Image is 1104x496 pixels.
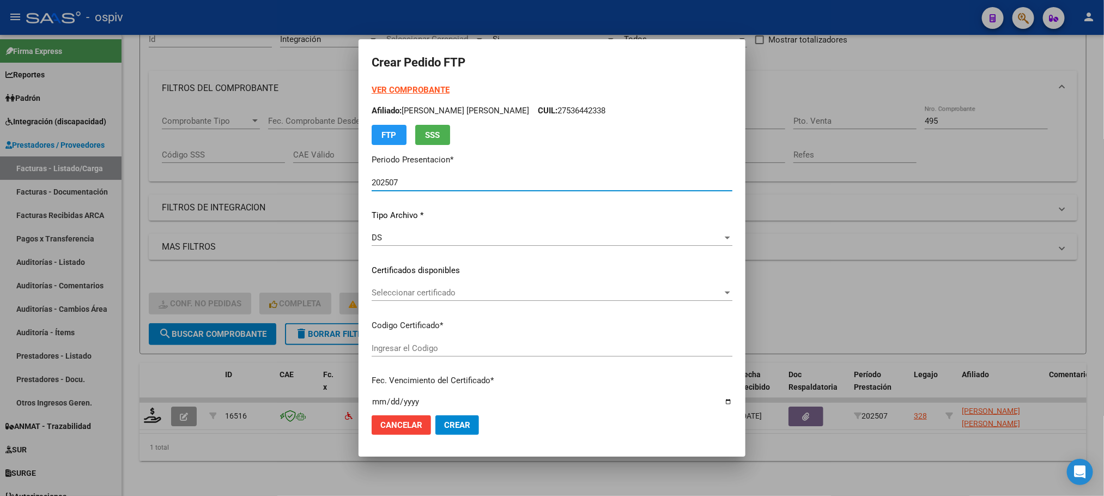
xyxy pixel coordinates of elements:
[372,125,407,145] button: FTP
[372,264,732,277] p: Certificados disponibles
[372,85,450,95] a: VER COMPROBANTE
[372,288,723,298] span: Seleccionar certificado
[426,130,440,140] span: SSS
[372,415,431,435] button: Cancelar
[444,420,470,430] span: Crear
[415,125,450,145] button: SSS
[382,130,397,140] span: FTP
[538,106,557,116] span: CUIL:
[372,374,732,387] p: Fec. Vencimiento del Certificado
[372,319,732,332] p: Codigo Certificado
[380,420,422,430] span: Cancelar
[372,154,732,166] p: Periodo Presentacion
[372,233,382,243] span: DS
[435,415,479,435] button: Crear
[372,106,402,116] span: Afiliado:
[372,209,732,222] p: Tipo Archivo *
[1067,459,1093,485] div: Open Intercom Messenger
[372,52,732,73] h2: Crear Pedido FTP
[372,105,732,117] p: [PERSON_NAME] [PERSON_NAME] 27536442338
